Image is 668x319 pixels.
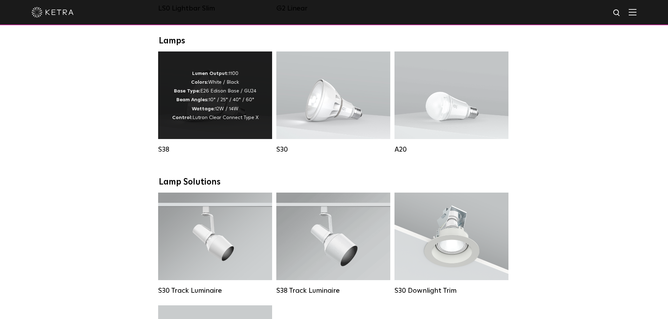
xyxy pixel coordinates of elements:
[159,177,510,187] div: Lamp Solutions
[192,71,229,76] strong: Lumen Output:
[276,193,390,295] a: S38 Track Luminaire Lumen Output:1100Colors:White / BlackBeam Angles:10° / 25° / 40° / 60°Wattage...
[158,193,272,295] a: S30 Track Luminaire Lumen Output:1100Colors:White / BlackBeam Angles:15° / 25° / 40° / 60° / 90°W...
[172,115,193,120] strong: Control:
[158,145,272,154] div: S38
[176,97,209,102] strong: Beam Angles:
[276,51,390,154] a: S30 Lumen Output:1100Colors:White / BlackBase Type:E26 Edison Base / GU24Beam Angles:15° / 25° / ...
[158,286,272,295] div: S30 Track Luminaire
[394,51,508,154] a: A20 Lumen Output:600 / 800Colors:White / BlackBase Type:E26 Edison Base / GU24Beam Angles:Omni-Di...
[394,145,508,154] div: A20
[192,106,215,111] strong: Wattage:
[172,69,258,122] p: 1100 White / Black E26 Edison Base / GU24 10° / 25° / 40° / 60° 12W / 14W
[613,9,621,18] img: search icon
[193,115,258,120] span: Lutron Clear Connect Type X
[276,145,390,154] div: S30
[159,36,510,46] div: Lamps
[394,193,508,295] a: S30 Downlight Trim S30 Downlight Trim
[158,51,272,154] a: S38 Lumen Output:1100Colors:White / BlackBase Type:E26 Edison Base / GU24Beam Angles:10° / 25° / ...
[394,286,508,295] div: S30 Downlight Trim
[276,286,390,295] div: S38 Track Luminaire
[32,7,74,18] img: ketra-logo-2019-white
[191,80,208,85] strong: Colors:
[629,9,636,15] img: Hamburger%20Nav.svg
[174,89,200,93] strong: Base Type:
